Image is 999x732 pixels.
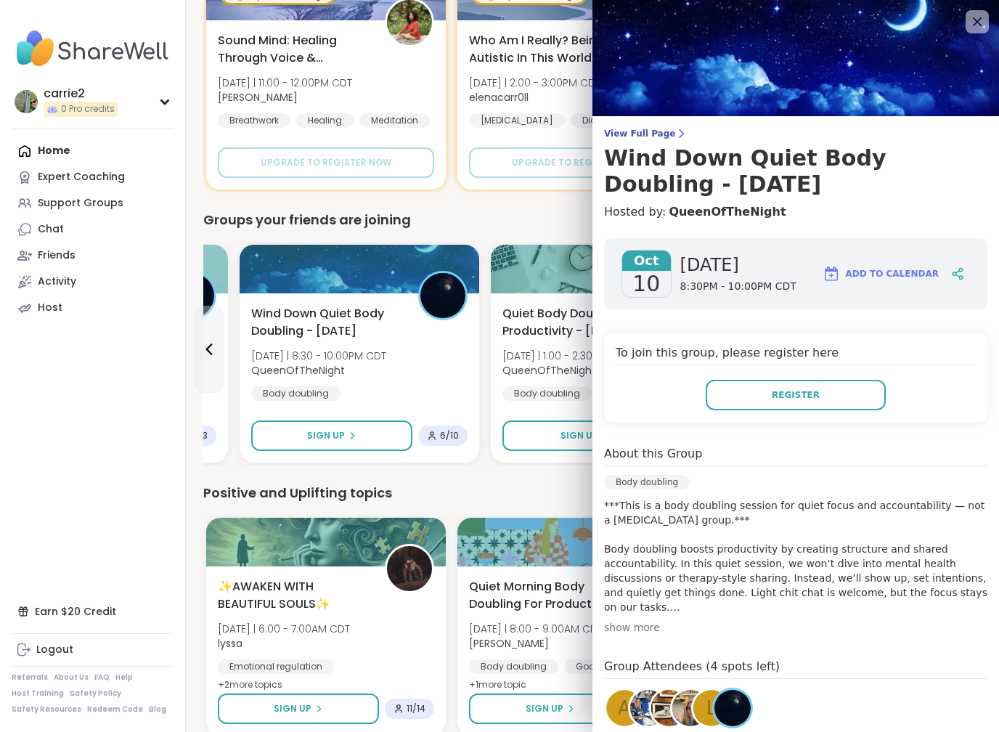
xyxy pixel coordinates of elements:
[680,280,796,294] span: 8:30PM - 10:00PM CDT
[712,688,753,728] a: QueenOfTheNight
[44,86,118,102] div: carrie2
[469,32,620,67] span: Who Am I Really? Being Autistic In This World
[512,156,643,169] span: Upgrade to register now
[296,113,354,128] div: Healing
[622,251,671,271] span: Oct
[526,702,563,715] span: Sign Up
[94,672,110,683] a: FAQ
[502,305,653,340] span: Quiet Body Doubling For Productivity - [DATE]
[218,659,334,674] div: Emotional regulation
[218,636,242,651] b: lyssa
[12,164,174,190] a: Expert Coaching
[218,113,290,128] div: Breathwork
[649,688,690,728] a: AmberWolffWizard
[502,386,592,401] div: Body doubling
[604,445,702,463] h4: About this Group
[218,147,434,178] button: Upgrade to register now
[12,269,174,295] a: Activity
[669,203,786,221] a: QueenOfTheNight
[604,203,987,221] h4: Hosted by:
[714,690,751,726] img: QueenOfTheNight
[218,694,379,724] button: Sign Up
[469,622,603,636] span: [DATE] | 8:00 - 9:00AM CDT
[12,704,81,715] a: Safety Resources
[251,420,412,451] button: Sign Up
[38,170,125,184] div: Expert Coaching
[38,222,64,237] div: Chat
[38,274,76,289] div: Activity
[87,704,143,715] a: Redeem Code
[604,688,645,728] a: A
[502,363,596,378] b: QueenOfTheNight
[672,690,709,726] img: Jill_B_Gratitude
[616,344,976,365] h4: To join this group, please register here
[15,90,38,113] img: carrie2
[115,672,133,683] a: Help
[12,598,174,625] div: Earn $20 Credit
[12,23,174,74] img: ShareWell Nav Logo
[251,386,341,401] div: Body doubling
[502,420,667,451] button: Sign Up
[772,389,820,402] span: Register
[706,380,886,410] button: Register
[218,578,369,613] span: ✨AWAKEN WITH BEAUTIFUL SOULS✨
[12,637,174,663] a: Logout
[604,620,987,635] div: show more
[261,156,391,169] span: Upgrade to register now
[12,190,174,216] a: Support Groups
[706,694,717,723] span: L
[630,690,666,726] img: suzandavis55
[387,546,432,591] img: lyssa
[61,103,115,115] span: 0 Pro credits
[628,688,669,728] a: suzandavis55
[12,295,174,321] a: Host
[70,688,121,699] a: Safety Policy
[440,430,459,442] span: 6 / 10
[407,703,425,715] span: 11 / 14
[38,248,76,263] div: Friends
[564,659,645,674] div: Goal-setting
[36,643,73,657] div: Logout
[149,704,166,715] a: Blog
[670,688,711,728] a: Jill_B_Gratitude
[469,76,600,90] span: [DATE] | 2:00 - 3:00PM CDT
[218,76,352,90] span: [DATE] | 11:00 - 12:00PM CDT
[274,702,311,715] span: Sign Up
[469,636,549,651] b: [PERSON_NAME]
[604,145,987,198] h3: Wind Down Quiet Body Doubling - [DATE]
[420,273,465,318] img: QueenOfTheNight
[469,147,685,178] button: Upgrade to register now
[604,128,987,198] a: View Full PageWind Down Quiet Body Doubling - [DATE]
[38,196,123,211] div: Support Groups
[251,349,386,363] span: [DATE] | 8:30 - 10:00PM CDT
[651,690,688,726] img: AmberWolffWizard
[604,128,987,139] span: View Full Page
[307,429,345,442] span: Sign Up
[816,256,945,291] button: Add to Calendar
[469,694,631,724] button: Sign Up
[469,90,529,105] b: elenacarr0ll
[38,301,62,315] div: Host
[823,265,840,282] img: ShareWell Logomark
[469,659,558,674] div: Body doubling
[502,349,630,363] span: [DATE] | 1:00 - 2:30PM CDT
[604,658,987,679] h4: Group Attendees (4 spots left)
[54,672,89,683] a: About Us
[680,253,796,277] span: [DATE]
[618,694,631,723] span: A
[218,32,369,67] span: Sound Mind: Healing Through Voice & Vibration
[359,113,430,128] div: Meditation
[218,622,350,636] span: [DATE] | 6:00 - 7:00AM CDT
[251,305,402,340] span: Wind Down Quiet Body Doubling - [DATE]
[12,243,174,269] a: Friends
[203,483,982,503] div: Positive and Uplifting topics
[469,578,620,613] span: Quiet Morning Body Doubling For Productivity
[604,498,987,614] p: ***This is a body doubling session for quiet focus and accountability — not a [MEDICAL_DATA] grou...
[203,210,982,230] div: Groups your friends are joining
[251,363,345,378] b: QueenOfTheNight
[632,271,660,297] span: 10
[12,688,64,699] a: Host Training
[560,429,598,442] span: Sign Up
[12,672,48,683] a: Referrals
[604,475,690,489] div: Body doubling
